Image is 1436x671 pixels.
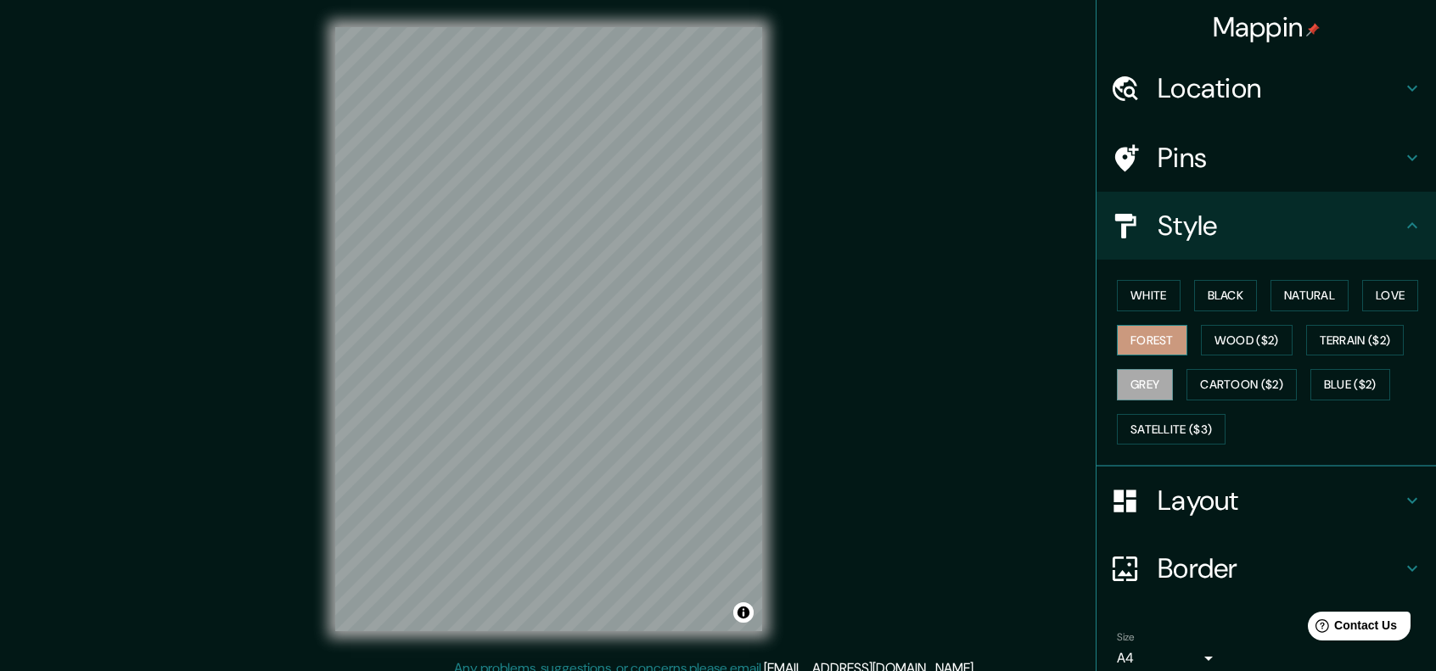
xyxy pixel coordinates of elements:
h4: Location [1158,71,1402,105]
button: Love [1362,280,1418,311]
button: Grey [1117,369,1173,400]
h4: Layout [1158,484,1402,517]
label: Size [1117,630,1135,645]
button: Blue ($2) [1310,369,1390,400]
button: White [1117,280,1181,311]
iframe: Help widget launcher [1285,605,1417,652]
h4: Pins [1158,141,1402,175]
button: Toggle attribution [733,602,754,623]
div: Location [1097,54,1436,122]
button: Black [1194,280,1258,311]
div: Border [1097,534,1436,602]
canvas: Map [335,27,762,631]
button: Wood ($2) [1201,325,1293,356]
img: pin-icon.png [1306,23,1320,36]
div: Pins [1097,124,1436,192]
button: Satellite ($3) [1117,414,1226,445]
button: Terrain ($2) [1306,325,1405,356]
button: Natural [1271,280,1349,311]
h4: Mappin [1213,10,1321,44]
div: Layout [1097,467,1436,534]
h4: Style [1158,209,1402,243]
div: Style [1097,192,1436,260]
button: Forest [1117,325,1187,356]
h4: Border [1158,551,1402,585]
button: Cartoon ($2) [1186,369,1297,400]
